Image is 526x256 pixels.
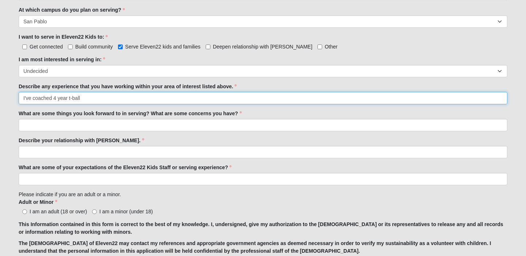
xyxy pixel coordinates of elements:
label: I want to serve in Eleven22 Kids to: [19,33,108,40]
label: I am most interested in serving in: [19,56,105,63]
input: I am an adult (18 or over) [22,209,27,214]
input: I am a minor (under 18) [92,209,97,214]
span: I am an adult (18 or over) [30,209,87,214]
input: Serve Eleven22 kids and families [118,44,123,49]
span: Deepen relationship with [PERSON_NAME] [213,44,312,50]
label: Describe your relationship with [PERSON_NAME]. [19,137,144,144]
label: At which campus do you plan on serving? [19,6,125,13]
input: Get connected [22,44,27,49]
label: Describe any experience that you have working within your area of interest listed above. [19,83,237,90]
strong: The [DEMOGRAPHIC_DATA] of Eleven22 may contact my references and appropriate government agencies ... [19,240,491,254]
input: Build community [68,44,73,49]
label: Adult or Minor [19,198,57,206]
label: What are some things you look forward to in serving? What are some concerns you have? [19,110,242,117]
span: Other [325,44,338,50]
span: Serve Eleven22 kids and families [125,44,201,50]
label: What are some of your expectations of the Eleven22 Kids Staff or serving experience? [19,164,232,171]
span: Get connected [30,44,63,50]
input: Deepen relationship with [PERSON_NAME] [206,44,210,49]
strong: This Information contained in this form is correct to the best of my knowledge. I, undersigned, g... [19,221,503,235]
span: Build community [75,44,113,50]
input: Other [317,44,322,49]
span: I am a minor (under 18) [99,209,153,214]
